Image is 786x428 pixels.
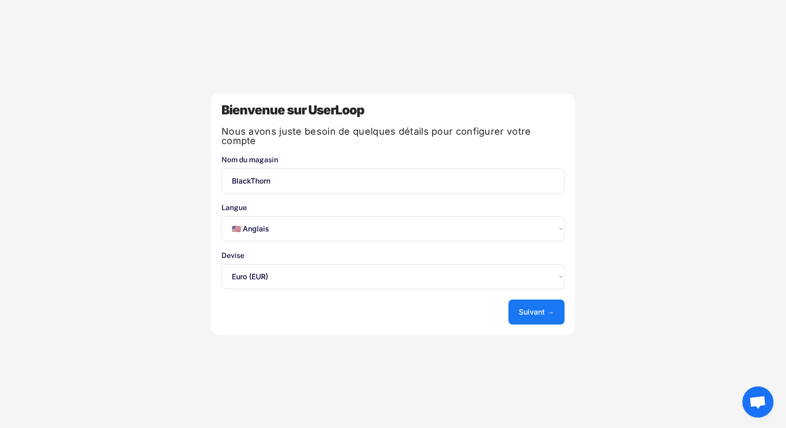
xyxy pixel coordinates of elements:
font: Bienvenue sur UserLoop [221,102,364,118]
font: Nom du magasin [221,155,278,164]
font: Suivant → [519,307,554,316]
font: Nous avons juste besoin de quelques détails pour configurer votre compte [221,126,534,146]
input: Le nom de votre magasin [221,168,565,193]
button: Suivant → [508,300,565,325]
font: Devise [221,251,244,260]
a: Ouvrir le chat [742,386,774,418]
font: Langue [221,203,247,212]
